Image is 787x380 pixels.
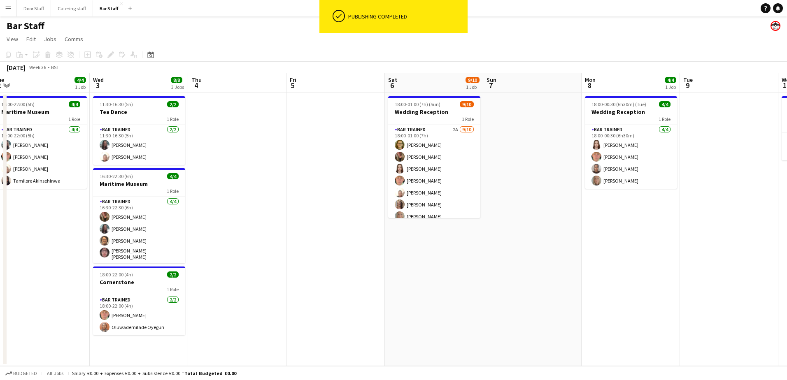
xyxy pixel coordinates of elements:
app-card-role: Bar trained2/218:00-22:00 (4h)[PERSON_NAME]Oluwademilade Oyegun [93,295,185,335]
div: 1 Job [75,84,86,90]
h3: Wedding Reception [585,108,677,116]
div: 1 Job [665,84,676,90]
span: 1 Role [167,188,179,194]
span: Sun [487,76,496,83]
button: Door Staff [17,0,51,16]
span: 1 Role [68,116,80,122]
span: 1 Role [462,116,474,122]
span: View [7,35,18,43]
span: 8/8 [171,77,182,83]
span: Jobs [44,35,56,43]
h3: Cornerstone [93,278,185,286]
app-card-role: Bar trained4/416:30-22:30 (6h)[PERSON_NAME][PERSON_NAME][PERSON_NAME][PERSON_NAME] [PERSON_NAME] [93,197,185,263]
a: Comms [61,34,86,44]
div: Salary £0.00 + Expenses £0.00 + Subsistence £0.00 = [72,370,236,376]
h3: Maritime Museum [93,180,185,188]
app-job-card: 18:00-00:30 (6h30m) (Tue)4/4Wedding Reception1 RoleBar trained4/418:00-00:30 (6h30m)[PERSON_NAME]... [585,96,677,189]
app-job-card: 16:30-22:30 (6h)4/4Maritime Museum1 RoleBar trained4/416:30-22:30 (6h)[PERSON_NAME][PERSON_NAME][... [93,168,185,263]
span: 1 Role [167,286,179,292]
span: Thu [191,76,202,83]
h1: Bar Staff [7,20,44,32]
span: 4/4 [75,77,86,83]
span: 4/4 [69,101,80,107]
span: 4/4 [659,101,671,107]
span: Tue [683,76,693,83]
span: 17:00-22:00 (5h) [1,101,35,107]
span: 4/4 [167,173,179,179]
span: Mon [585,76,596,83]
h3: Tea Dance [93,108,185,116]
span: 9 [682,81,693,90]
app-job-card: 18:00-01:00 (7h) (Sun)9/10Wedding Reception1 RoleBar trained2A9/1018:00-01:00 (7h)[PERSON_NAME][P... [388,96,480,218]
span: 11:30-16:30 (5h) [100,101,133,107]
span: 2/2 [167,271,179,278]
span: Fri [290,76,296,83]
app-card-role: Bar trained2A9/1018:00-01:00 (7h)[PERSON_NAME][PERSON_NAME][PERSON_NAME][PERSON_NAME][PERSON_NAME... [388,125,480,260]
span: 4/4 [665,77,676,83]
span: 3 [92,81,104,90]
app-job-card: 11:30-16:30 (5h)2/2Tea Dance1 RoleBar trained2/211:30-16:30 (5h)[PERSON_NAME][PERSON_NAME] [93,96,185,165]
span: Wed [93,76,104,83]
span: 5 [289,81,296,90]
button: Budgeted [4,369,38,378]
app-card-role: Bar trained4/418:00-00:30 (6h30m)[PERSON_NAME][PERSON_NAME][PERSON_NAME][PERSON_NAME] [585,125,677,189]
span: 16:30-22:30 (6h) [100,173,133,179]
button: Catering staff [51,0,93,16]
app-card-role: Bar trained2/211:30-16:30 (5h)[PERSON_NAME][PERSON_NAME] [93,125,185,165]
span: All jobs [45,370,65,376]
app-job-card: 18:00-22:00 (4h)2/2Cornerstone1 RoleBar trained2/218:00-22:00 (4h)[PERSON_NAME]Oluwademilade Oyegun [93,266,185,335]
span: 4 [190,81,202,90]
div: [DATE] [7,63,26,72]
div: 1 Job [466,84,479,90]
div: Publishing completed [348,13,464,20]
h3: Wedding Reception [388,108,480,116]
span: 18:00-00:30 (6h30m) (Tue) [591,101,646,107]
span: 2/2 [167,101,179,107]
span: Sat [388,76,397,83]
span: Budgeted [13,371,37,376]
span: 18:00-22:00 (4h) [100,271,133,278]
span: 18:00-01:00 (7h) (Sun) [395,101,440,107]
div: BST [51,64,59,70]
span: 1 Role [659,116,671,122]
span: 6 [387,81,397,90]
a: Edit [23,34,39,44]
span: Total Budgeted £0.00 [184,370,236,376]
button: Bar Staff [93,0,125,16]
span: 9/10 [460,101,474,107]
div: 3 Jobs [171,84,184,90]
span: Comms [65,35,83,43]
a: View [3,34,21,44]
span: 1 Role [167,116,179,122]
span: 7 [485,81,496,90]
app-user-avatar: Beach Ballroom [771,21,780,31]
a: Jobs [41,34,60,44]
span: Week 36 [27,64,48,70]
span: Edit [26,35,36,43]
span: 8 [584,81,596,90]
span: 9/10 [466,77,480,83]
